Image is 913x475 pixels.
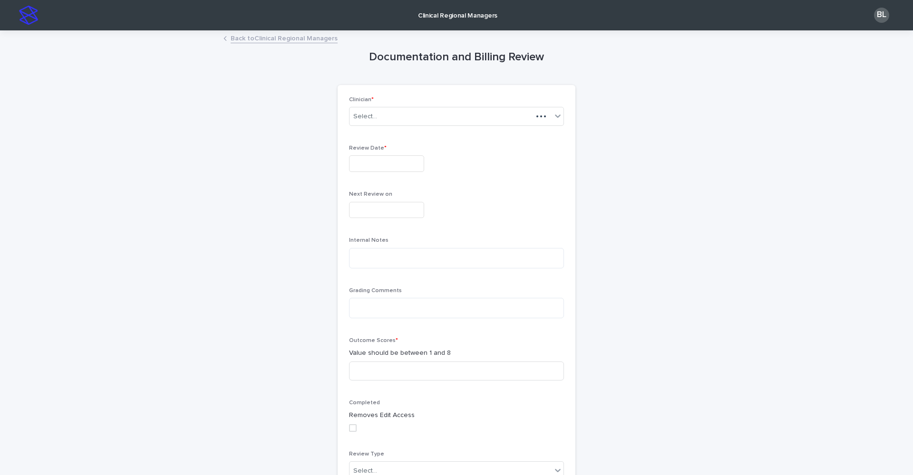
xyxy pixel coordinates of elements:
h1: Documentation and Billing Review [338,50,575,64]
p: Value should be between 1 and 8 [349,348,564,358]
span: Clinician [349,97,374,103]
p: Removes Edit Access [349,410,564,420]
a: Back toClinical Regional Managers [231,32,338,43]
div: Select... [353,112,377,122]
span: Grading Comments [349,288,402,294]
span: Internal Notes [349,237,389,243]
div: BL [874,8,889,23]
span: Review Date [349,145,387,151]
img: stacker-logo-s-only.png [19,6,38,25]
span: Review Type [349,451,384,457]
span: Outcome Scores [349,338,398,343]
span: Completed [349,400,380,406]
span: Next Review on [349,191,392,197]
